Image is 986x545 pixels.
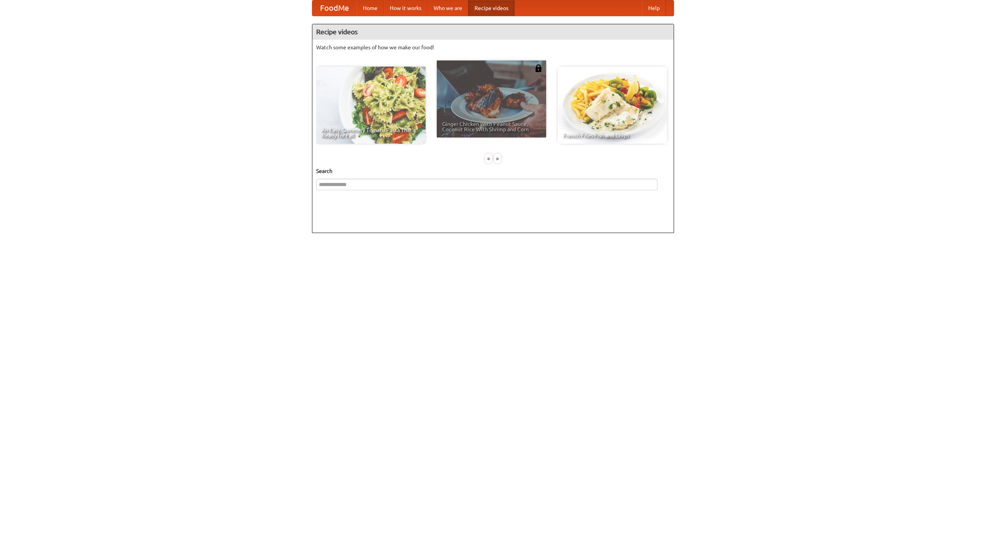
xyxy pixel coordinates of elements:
[384,0,428,16] a: How it works
[468,0,515,16] a: Recipe videos
[316,44,670,51] p: Watch some examples of how we make our food!
[494,154,501,163] div: »
[428,0,468,16] a: Who we are
[558,67,667,144] a: French Fries Fish and Chips
[485,154,492,163] div: «
[312,0,357,16] a: FoodMe
[357,0,384,16] a: Home
[563,133,662,138] span: French Fries Fish and Chips
[535,64,542,72] img: 483408.png
[322,127,420,138] span: An Easy, Summery Tomato Pasta That's Ready for Fall
[642,0,666,16] a: Help
[312,24,674,40] h4: Recipe videos
[316,67,426,144] a: An Easy, Summery Tomato Pasta That's Ready for Fall
[316,167,670,175] h5: Search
